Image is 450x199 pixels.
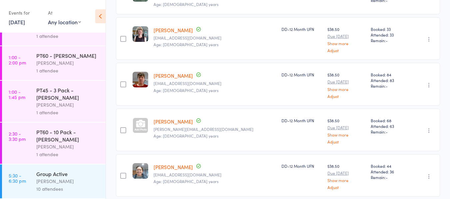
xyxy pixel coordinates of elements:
[9,7,41,18] div: Events for
[36,86,100,101] div: PT45 - 3 Pack - [PERSON_NAME]
[281,26,322,32] div: DD-12 Month UFN
[36,101,100,109] div: [PERSON_NAME]
[371,118,408,123] span: Booked: 68
[371,26,408,32] span: Booked: 33
[386,174,388,180] span: -
[36,143,100,150] div: [PERSON_NAME]
[327,178,365,182] a: Show more
[327,87,365,91] a: Show more
[9,173,26,183] time: 5:30 - 6:30 pm
[2,46,106,80] a: 1:00 -2:00 pmPT60 - [PERSON_NAME][PERSON_NAME]1 attendee
[371,169,408,174] span: Attended: 36
[48,7,81,18] div: At
[386,129,388,135] span: -
[154,172,276,177] small: info@jomaloney.com
[36,67,100,74] div: 1 attendee
[154,118,193,125] a: [PERSON_NAME]
[36,32,100,40] div: 1 attendee
[281,72,322,77] div: DD-12 Month UFN
[154,81,276,86] small: jenniffercullen@icloud.com
[386,38,388,43] span: -
[327,26,365,52] div: $38.50
[371,129,408,135] span: Remain:
[133,163,148,179] img: image1742453553.png
[386,83,388,89] span: -
[2,164,106,198] a: 5:30 -6:30 pmGroup Active[PERSON_NAME]10 attendees
[327,94,365,98] a: Adjust
[327,185,365,189] a: Adjust
[133,72,148,87] img: image1741994569.png
[9,131,26,142] time: 2:30 - 3:30 pm
[36,150,100,158] div: 1 attendee
[48,18,81,26] div: Any location
[154,72,193,79] a: [PERSON_NAME]
[154,178,219,184] span: Age: [DEMOGRAPHIC_DATA] years
[154,27,193,34] a: [PERSON_NAME]
[327,48,365,52] a: Adjust
[154,87,219,93] span: Age: [DEMOGRAPHIC_DATA] years
[154,133,219,139] span: Age: [DEMOGRAPHIC_DATA] years
[281,118,322,123] div: DD-12 Month UFN
[154,127,276,132] small: alicia.loiterton@hotmail.com
[327,125,365,130] small: Due [DATE]
[371,38,408,43] span: Remain:
[371,72,408,77] span: Booked: 84
[371,123,408,129] span: Attended: 63
[371,32,408,38] span: Attended: 33
[154,36,276,40] small: rubycavanagh4@gmail.com
[327,163,365,189] div: $38.50
[154,163,193,170] a: [PERSON_NAME]
[2,81,106,122] a: 1:00 -1:45 pmPT45 - 3 Pack - [PERSON_NAME][PERSON_NAME]1 attendee
[281,163,322,169] div: DD-12 Month UFN
[36,109,100,116] div: 1 attendee
[371,83,408,89] span: Remain:
[154,42,219,47] span: Age: [DEMOGRAPHIC_DATA] years
[9,89,25,100] time: 1:00 - 1:45 pm
[36,128,100,143] div: PT60 - 10 Pack - [PERSON_NAME]
[36,177,100,185] div: [PERSON_NAME]
[36,170,100,177] div: Group Active
[36,59,100,67] div: [PERSON_NAME]
[327,118,365,144] div: $38.50
[9,54,26,65] time: 1:00 - 2:00 pm
[327,133,365,137] a: Show more
[36,185,100,193] div: 10 attendees
[327,72,365,98] div: $38.50
[9,18,25,26] a: [DATE]
[371,77,408,83] span: Attended: 83
[154,1,219,7] span: Age: [DEMOGRAPHIC_DATA] years
[327,140,365,144] a: Adjust
[2,123,106,164] a: 2:30 -3:30 pmPT60 - 10 Pack - [PERSON_NAME][PERSON_NAME]1 attendee
[327,171,365,175] small: Due [DATE]
[371,174,408,180] span: Remain:
[327,79,365,84] small: Due [DATE]
[133,26,148,42] img: image1741991543.png
[327,41,365,46] a: Show more
[327,34,365,39] small: Due [DATE]
[36,52,100,59] div: PT60 - [PERSON_NAME]
[371,163,408,169] span: Booked: 44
